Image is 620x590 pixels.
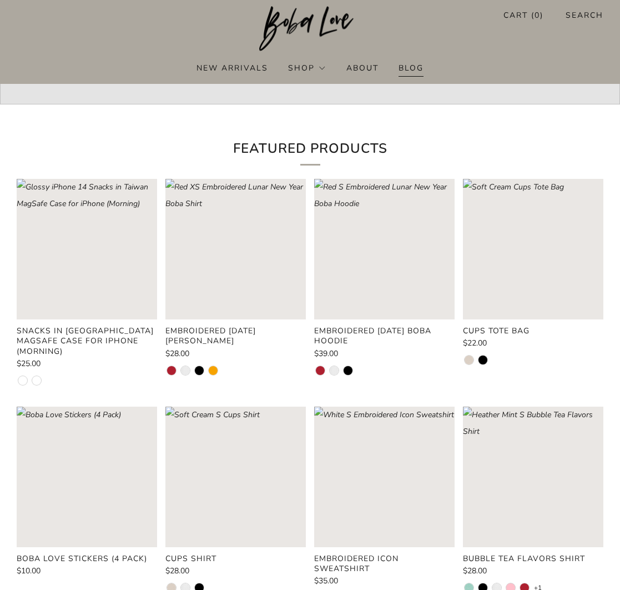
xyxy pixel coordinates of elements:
[165,566,189,576] span: $28.00
[463,338,487,348] span: $22.00
[165,567,306,575] a: $28.00
[196,59,268,77] a: New Arrivals
[165,326,256,346] product-card-title: Embroidered [DATE] [PERSON_NAME]
[314,407,455,547] a: White S Embroidered Icon Sweatshirt Loading image: White S Embroidered Icon Sweatshirt
[463,407,603,547] a: Heather Mint S Bubble Tea Flavors Shirt Loading image: Heather Mint S Bubble Tea Flavors Shirt
[17,566,41,576] span: $10.00
[463,326,603,336] a: Cups Tote Bag
[17,358,41,369] span: $25.00
[165,326,306,346] a: Embroidered [DATE] [PERSON_NAME]
[259,6,361,52] img: Boba Love
[165,407,306,547] a: Soft Cream S Cups Shirt Loading image: Soft Cream S Cups Shirt
[288,59,326,77] a: Shop
[17,179,157,319] image-skeleton: Loading image: Glossy iPhone 14 Snacks in Taiwan MagSafe Case for iPhone (Morning)
[463,339,603,347] a: $22.00
[314,179,455,319] image-skeleton: Loading image: Red S Embroidered Lunar New Year Boba Hoodie
[463,553,585,564] product-card-title: Bubble Tea Flavors Shirt
[314,407,455,547] image-skeleton: Loading image: White S Embroidered Icon Sweatshirt
[503,6,543,24] a: Cart
[314,350,455,358] a: $39.00
[165,554,306,564] a: Cups Shirt
[165,553,216,564] product-card-title: Cups Shirt
[566,6,603,24] a: Search
[314,326,455,346] a: Embroidered [DATE] Boba Hoodie
[314,576,338,586] span: $35.00
[314,348,338,359] span: $39.00
[463,179,603,319] a: Soft Cream Cups Tote Bag Loading image: Soft Cream Cups Tote Bag
[463,179,603,319] image-skeleton: Loading image: Soft Cream Cups Tote Bag
[314,179,455,319] a: Red S Embroidered Lunar New Year Boba Hoodie Loading image: Red S Embroidered Lunar New Year Boba...
[17,553,147,564] product-card-title: Boba Love Stickers (4 Pack)
[17,407,157,547] a: Boba Love Stickers (4 Pack) Loading image: Boba Love Stickers (4 Pack)
[17,326,154,356] product-card-title: Snacks in [GEOGRAPHIC_DATA] MagSafe Case for iPhone (Morning)
[165,350,306,358] a: $28.00
[463,326,530,336] product-card-title: Cups Tote Bag
[535,10,540,21] items-count: 0
[314,577,455,585] a: $35.00
[165,179,306,319] a: Red XS Embroidered Lunar New Year Boba Shirt Loading image: Red XS Embroidered Lunar New Year Bob...
[463,567,603,575] a: $28.00
[165,179,306,319] image-skeleton: Loading image: Red XS Embroidered Lunar New Year Boba Shirt
[463,554,603,564] a: Bubble Tea Flavors Shirt
[17,326,157,357] a: Snacks in [GEOGRAPHIC_DATA] MagSafe Case for iPhone (Morning)
[165,407,306,547] image-skeleton: Loading image: Soft Cream S Cups Shirt
[17,179,157,319] a: Glossy iPhone 14 Snacks in Taiwan MagSafe Case for iPhone (Morning) Loading image: Glossy iPhone ...
[463,407,603,547] image-skeleton: Loading image: Heather Mint S Bubble Tea Flavors Shirt
[463,566,487,576] span: $28.00
[346,59,379,77] a: About
[17,554,157,564] a: Boba Love Stickers (4 Pack)
[17,407,157,547] image-skeleton: Loading image: Boba Love Stickers (4 Pack)
[314,326,431,346] product-card-title: Embroidered [DATE] Boba Hoodie
[17,567,157,575] a: $10.00
[127,138,493,166] h2: Featured Products
[314,553,399,574] product-card-title: Embroidered Icon Sweatshirt
[314,554,455,574] a: Embroidered Icon Sweatshirt
[399,59,424,77] a: Blog
[165,348,189,359] span: $28.00
[17,360,157,368] a: $25.00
